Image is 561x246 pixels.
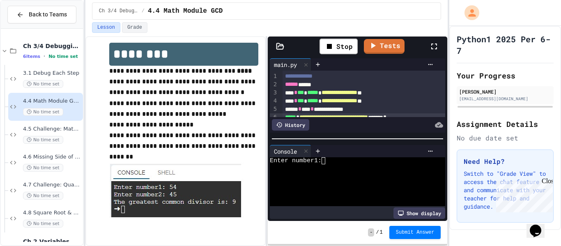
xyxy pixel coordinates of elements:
[270,60,301,69] div: main.py
[99,8,138,14] span: Ch 3/4 Debugging/Modules
[457,33,554,56] h1: Python1 2025 Per 6-7
[459,96,551,102] div: [EMAIL_ADDRESS][DOMAIN_NAME]
[389,226,441,239] button: Submit Answer
[23,164,63,172] span: No time set
[396,229,435,236] span: Submit Answer
[23,220,63,228] span: No time set
[270,89,278,97] div: 3
[493,177,553,212] iframe: chat widget
[376,229,379,236] span: /
[270,97,278,105] div: 4
[48,54,78,59] span: No time set
[270,145,311,157] div: Console
[23,154,81,161] span: 4.6 Missing Side of a Triangle
[464,170,547,211] p: Switch to "Grade View" to access the chat feature and communicate with your teacher for help and ...
[23,182,81,189] span: 4.7 Challenge: Quadratic Formula
[23,238,81,245] span: Ch 2 Variables, Statements & Expressions
[393,207,445,219] div: Show display
[270,72,278,80] div: 1
[364,39,405,54] a: Tests
[23,70,81,77] span: 3.1 Debug Each Step
[148,6,223,16] span: 4.4 Math Module GCD
[270,105,278,113] div: 5
[142,8,145,14] span: /
[456,3,481,22] div: My Account
[44,53,45,60] span: •
[320,39,358,54] div: Stop
[464,156,547,166] h3: Need Help?
[3,3,57,52] div: Chat with us now!Close
[527,213,553,238] iframe: chat widget
[270,147,301,156] div: Console
[272,119,309,131] div: History
[23,42,81,50] span: Ch 3/4 Debugging/Modules
[23,54,40,59] span: 6 items
[23,80,63,88] span: No time set
[23,136,63,144] span: No time set
[457,70,554,81] h2: Your Progress
[270,58,311,71] div: main.py
[270,157,322,164] span: Enter number1:
[457,118,554,130] h2: Assignment Details
[368,228,374,237] span: -
[380,229,383,236] span: 1
[122,22,147,33] button: Grade
[23,126,81,133] span: 4.5 Challenge: Math Module exp()
[270,113,278,122] div: 6
[270,80,278,89] div: 2
[457,133,554,143] div: No due date set
[459,88,551,95] div: [PERSON_NAME]
[23,108,63,116] span: No time set
[23,192,63,200] span: No time set
[23,209,81,216] span: 4.8 Square Root & Absolute Value
[29,10,67,19] span: Back to Teams
[23,98,81,105] span: 4.4 Math Module GCD
[92,22,120,33] button: Lesson
[7,6,76,23] button: Back to Teams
